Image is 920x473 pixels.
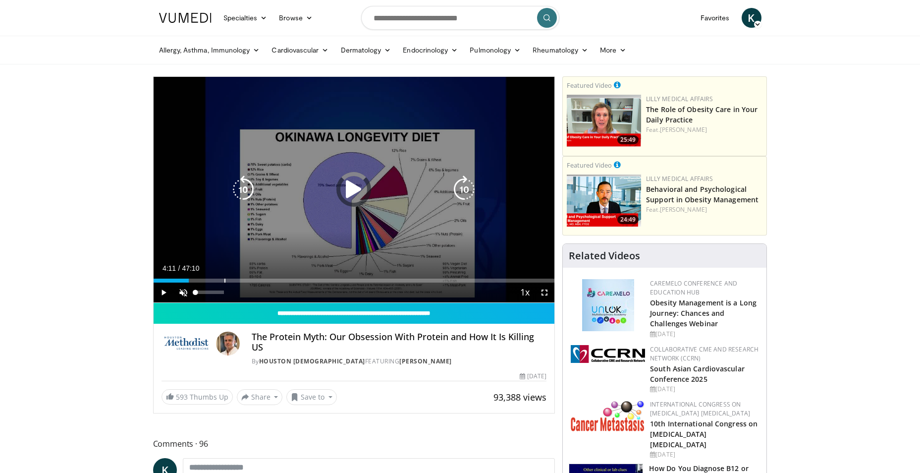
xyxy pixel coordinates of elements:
[154,77,555,303] video-js: Video Player
[567,175,641,227] img: ba3304f6-7838-4e41-9c0f-2e31ebde6754.png.150x105_q85_crop-smart_upscale.png
[650,345,758,362] a: Collaborative CME and Research Network (CCRN)
[646,125,762,134] div: Feat.
[217,8,273,28] a: Specialties
[178,264,180,272] span: /
[594,40,632,60] a: More
[650,364,745,384] a: South Asian Cardiovascular Conference 2025
[515,283,535,302] button: Playback Rate
[567,161,612,170] small: Featured Video
[567,95,641,147] img: e1208b6b-349f-4914-9dd7-f97803bdbf1d.png.150x105_q85_crop-smart_upscale.png
[286,389,337,405] button: Save to
[153,40,266,60] a: Allergy, Asthma, Immunology
[216,332,240,355] img: Avatar
[196,291,224,294] div: Volume Level
[266,40,334,60] a: Cardiovascular
[617,215,639,224] span: 24:49
[252,332,547,353] h4: The Protein Myth: Our Obsession With Protein and How It Is Killing US
[646,105,758,124] a: The Role of Obesity Care in Your Daily Practice
[571,345,645,363] img: a04ee3ba-8487-4636-b0fb-5e8d268f3737.png.150x105_q85_autocrop_double_scale_upscale_version-0.2.png
[464,40,527,60] a: Pulmonology
[571,400,645,431] img: 6ff8bc22-9509-4454-a4f8-ac79dd3b8976.png.150x105_q85_autocrop_double_scale_upscale_version-0.2.png
[650,298,757,328] a: Obesity Management is a Long Journey: Chances and Challenges Webinar
[650,450,758,459] div: [DATE]
[237,389,283,405] button: Share
[646,205,762,214] div: Feat.
[162,332,212,355] img: Houston Methodist
[397,40,464,60] a: Endocrinology
[650,385,758,394] div: [DATE]
[695,8,736,28] a: Favorites
[182,264,199,272] span: 47:10
[567,95,641,147] a: 25:49
[176,392,188,402] span: 593
[162,264,176,272] span: 4:11
[617,135,639,144] span: 25:49
[646,175,713,183] a: Lilly Medical Affairs
[335,40,397,60] a: Dermatology
[361,6,559,30] input: Search topics, interventions
[493,391,546,403] span: 93,388 views
[660,205,707,214] a: [PERSON_NAME]
[173,283,193,302] button: Unmute
[154,279,555,283] div: Progress Bar
[567,175,641,227] a: 24:49
[535,283,554,302] button: Fullscreen
[569,250,640,262] h4: Related Videos
[742,8,761,28] a: K
[567,81,612,90] small: Featured Video
[252,357,547,366] div: By FEATURING
[650,419,758,449] a: 10th International Congress on [MEDICAL_DATA] [MEDICAL_DATA]
[162,389,233,405] a: 593 Thumbs Up
[259,357,365,365] a: Houston [DEMOGRAPHIC_DATA]
[646,184,758,204] a: Behavioral and Psychological Support in Obesity Management
[159,13,212,23] img: VuMedi Logo
[650,330,758,339] div: [DATE]
[650,279,737,296] a: CaReMeLO Conference and Education Hub
[154,283,173,302] button: Play
[399,357,452,365] a: [PERSON_NAME]
[273,8,319,28] a: Browse
[520,372,546,381] div: [DATE]
[660,125,707,134] a: [PERSON_NAME]
[650,400,750,417] a: International Congress on [MEDICAL_DATA] [MEDICAL_DATA]
[646,95,713,103] a: Lilly Medical Affairs
[153,437,555,450] span: Comments 96
[527,40,594,60] a: Rheumatology
[582,279,634,331] img: 45df64a9-a6de-482c-8a90-ada250f7980c.png.150x105_q85_autocrop_double_scale_upscale_version-0.2.jpg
